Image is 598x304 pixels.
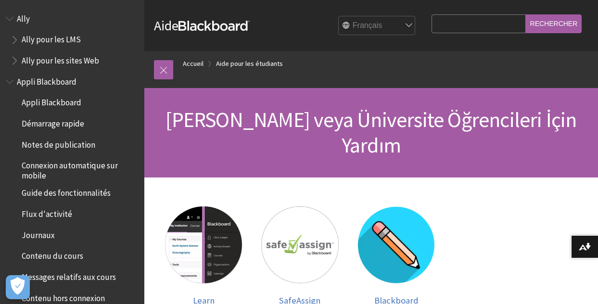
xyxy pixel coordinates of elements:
[526,14,582,33] input: Rechercher
[22,32,81,45] span: Ally pour les LMS
[178,21,250,31] strong: Blackboard
[17,11,30,24] span: Ally
[22,115,84,128] span: Démarrage rapide
[6,11,139,69] nav: Book outline for Anthology Ally Help
[358,206,435,283] img: Blackboard Uygulaması
[22,248,83,261] span: Contenu du cours
[154,17,250,34] a: AideBlackboard
[22,206,72,219] span: Flux d'activité
[22,227,55,240] span: Journaux
[261,206,338,283] img: SafeAssign
[17,74,76,87] span: Appli Blackboard
[6,275,30,299] button: Ouvrir le centre de préférences
[22,137,95,150] span: Notes de publication
[22,185,111,198] span: Guide des fonctionnalités
[22,269,116,282] span: Messages relatifs aux cours
[22,158,138,180] span: Connexion automatique sur mobile
[165,106,576,158] span: [PERSON_NAME] veya Üniversite Öğrencileri İçin Yardım
[339,16,416,36] select: Site Language Selector
[22,52,99,65] span: Ally pour les sites Web
[183,58,204,70] a: Accueil
[22,95,81,108] span: Appli Blackboard
[22,290,105,303] span: Contenu hors connexion
[165,206,242,283] img: Learn
[216,58,283,70] a: Aide pour les étudiants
